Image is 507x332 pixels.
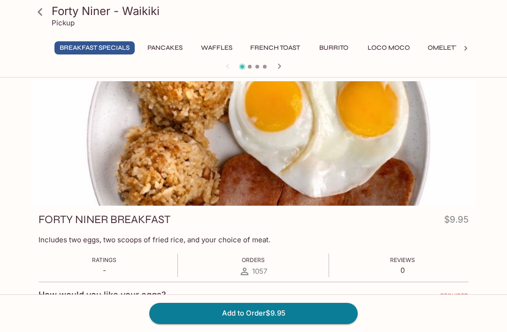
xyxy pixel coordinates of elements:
[149,303,358,324] button: Add to Order$9.95
[390,256,415,263] span: Reviews
[242,256,265,263] span: Orders
[440,292,469,303] span: REQUIRED
[38,212,170,227] h3: FORTY NINER BREAKFAST
[32,81,475,206] div: FORTY NINER BREAKFAST
[142,41,188,54] button: Pancakes
[38,235,469,244] p: Includes two eggs, two scoops of fried rice, and your choice of meat.
[92,266,116,275] p: -
[52,4,471,18] h3: Forty Niner - Waikiki
[390,266,415,275] p: 0
[92,256,116,263] span: Ratings
[444,212,469,231] h4: $9.95
[252,267,267,276] span: 1057
[313,41,355,54] button: Burrito
[54,41,135,54] button: Breakfast Specials
[245,41,305,54] button: French Toast
[195,41,238,54] button: Waffles
[362,41,415,54] button: Loco Moco
[52,18,75,27] p: Pickup
[38,290,166,300] h4: How would you like your eggs?
[422,41,472,54] button: Omelettes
